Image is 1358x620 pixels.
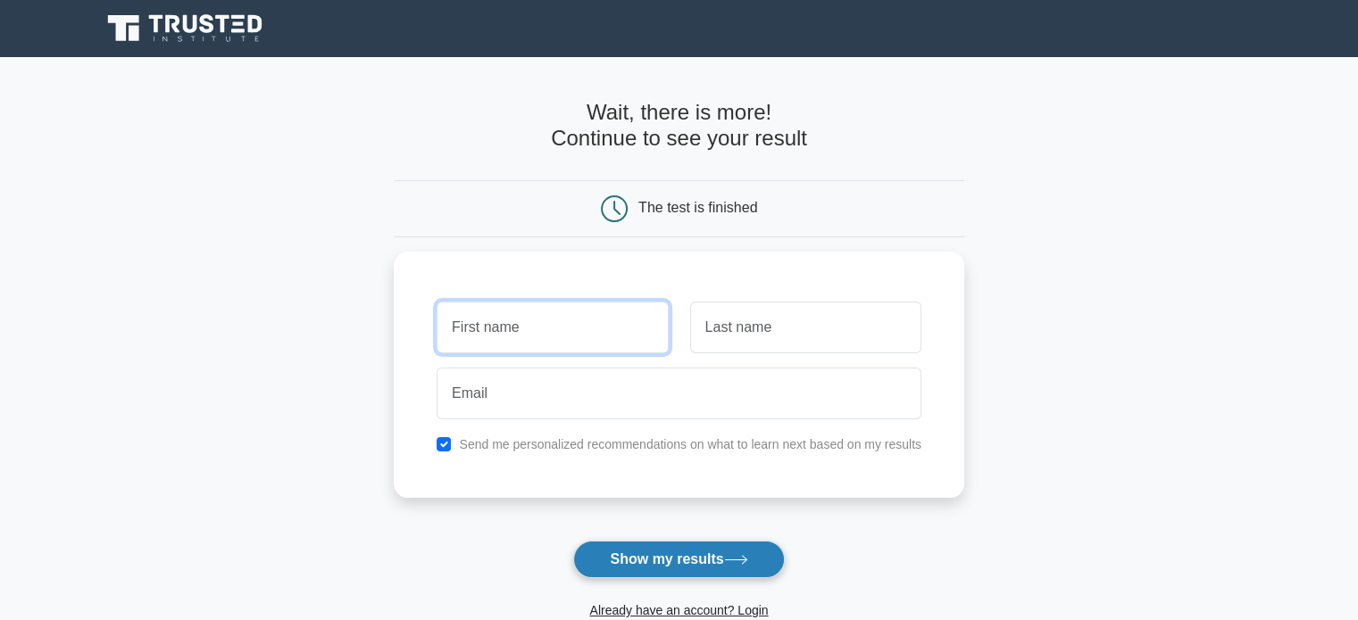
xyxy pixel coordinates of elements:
a: Already have an account? Login [589,603,768,617]
input: Last name [690,302,921,353]
div: The test is finished [638,200,757,215]
input: First name [437,302,668,353]
button: Show my results [573,541,784,578]
label: Send me personalized recommendations on what to learn next based on my results [459,437,921,451]
input: Email [437,368,921,419]
h4: Wait, there is more! Continue to see your result [394,100,964,152]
